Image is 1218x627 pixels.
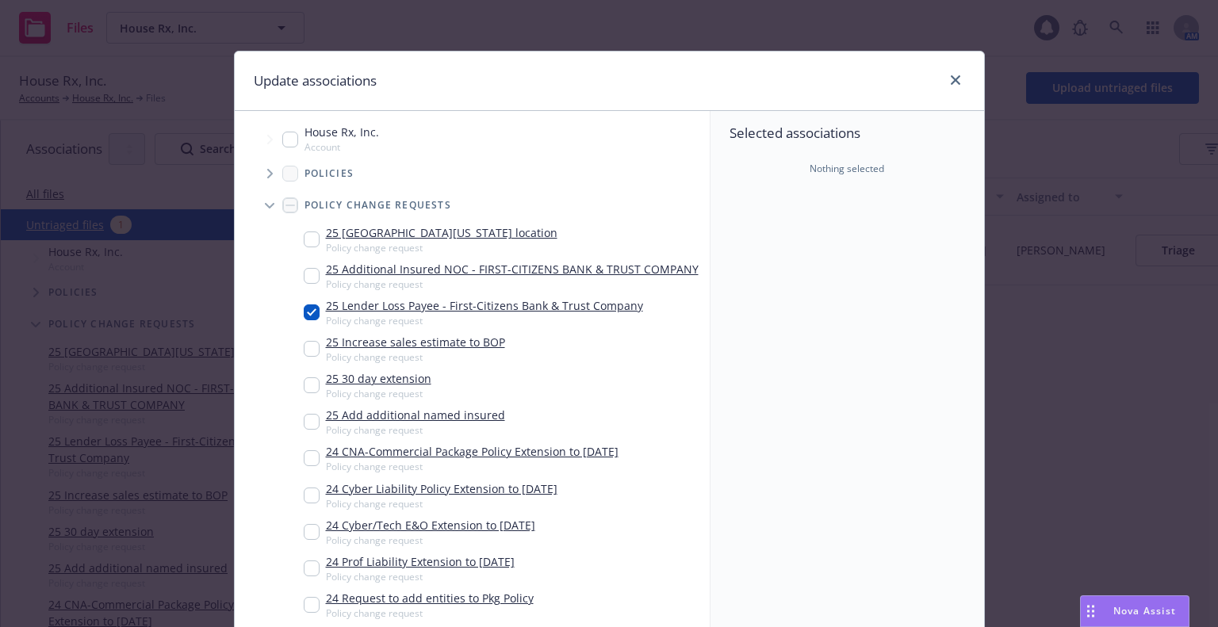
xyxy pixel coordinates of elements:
[326,443,619,460] a: 24 CNA-Commercial Package Policy Extension to [DATE]
[1081,596,1101,626] div: Drag to move
[326,517,535,533] a: 24 Cyber/Tech E&O Extension to [DATE]
[326,277,699,291] span: Policy change request
[254,71,377,91] h1: Update associations
[326,297,643,314] a: 25 Lender Loss Payee - First-Citizens Bank & Trust Company
[326,590,534,606] a: 24 Request to add entities to Pkg Policy
[326,423,505,437] span: Policy change request
[326,241,557,254] span: Policy change request
[326,533,535,547] span: Policy change request
[326,570,515,583] span: Policy change request
[326,480,557,497] a: 24 Cyber Liability Policy Extension to [DATE]
[730,124,965,143] span: Selected associations
[326,553,515,570] a: 24 Prof Liability Extension to [DATE]
[326,460,619,473] span: Policy change request
[326,261,699,277] a: 25 Additional Insured NOC - FIRST-CITIZENS BANK & TRUST COMPANY
[326,606,534,620] span: Policy change request
[1080,595,1189,627] button: Nova Assist
[1113,604,1176,617] span: Nova Assist
[326,497,557,510] span: Policy change request
[304,169,354,178] span: Policies
[304,201,451,210] span: Policy change requests
[946,71,965,90] a: close
[326,314,643,327] span: Policy change request
[326,224,557,241] a: 25 [GEOGRAPHIC_DATA][US_STATE] location
[810,162,884,176] span: Nothing selected
[304,140,379,154] span: Account
[304,124,379,140] span: House Rx, Inc.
